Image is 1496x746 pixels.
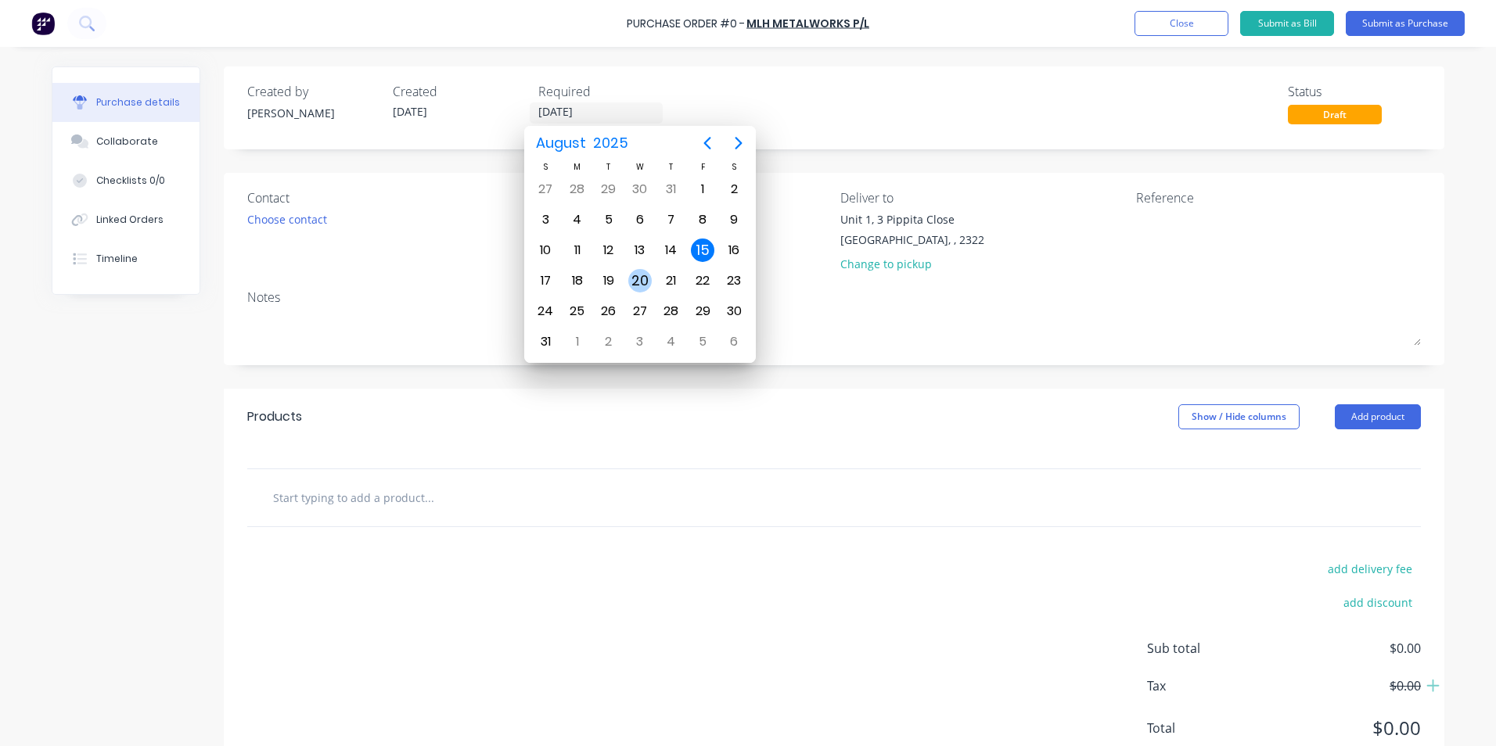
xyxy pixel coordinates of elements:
[628,239,652,262] div: Wednesday, August 13, 2025
[1147,676,1264,695] span: Tax
[1240,11,1334,36] button: Submit as Bill
[840,256,984,272] div: Change to pickup
[691,178,714,201] div: Friday, August 1, 2025
[628,208,652,231] div: Wednesday, August 6, 2025
[660,208,683,231] div: Thursday, August 7, 2025
[746,16,869,31] a: MLH Metalworks P/L
[538,82,671,101] div: Required
[96,174,165,188] div: Checklists 0/0
[534,330,557,353] div: Sunday, August 31, 2025
[628,299,652,323] div: Wednesday, August 27, 2025
[597,299,620,323] div: Tuesday, August 26, 2025
[1136,188,1421,207] div: Reference
[247,105,380,121] div: [PERSON_NAME]
[597,178,620,201] div: Tuesday, July 29, 2025
[31,12,55,35] img: Factory
[1288,105,1382,124] div: Draft
[691,330,714,353] div: Friday, September 5, 2025
[597,208,620,231] div: Tuesday, August 5, 2025
[691,239,714,262] div: Today, Friday, August 15, 2025
[534,299,557,323] div: Sunday, August 24, 2025
[656,160,687,174] div: T
[722,239,746,262] div: Saturday, August 16, 2025
[96,252,138,266] div: Timeline
[393,82,526,101] div: Created
[624,160,656,174] div: W
[1288,82,1421,101] div: Status
[628,178,652,201] div: Wednesday, July 30, 2025
[52,200,200,239] button: Linked Orders
[566,178,589,201] div: Monday, July 28, 2025
[534,269,557,292] div: Sunday, August 17, 2025
[247,211,327,228] div: Choose contact
[566,299,589,323] div: Monday, August 25, 2025
[628,269,652,292] div: Wednesday, August 20, 2025
[722,178,746,201] div: Saturday, August 2, 2025
[660,239,683,262] div: Thursday, August 14, 2025
[660,269,683,292] div: Thursday, August 21, 2025
[1346,11,1465,36] button: Submit as Purchase
[52,239,200,278] button: Timeline
[593,160,624,174] div: T
[722,299,746,323] div: Saturday, August 30, 2025
[597,239,620,262] div: Tuesday, August 12, 2025
[272,482,585,513] input: Start typing to add a product...
[1147,639,1264,658] span: Sub total
[96,134,158,149] div: Collaborate
[691,269,714,292] div: Friday, August 22, 2025
[660,299,683,323] div: Thursday, August 28, 2025
[722,208,746,231] div: Saturday, August 9, 2025
[534,239,557,262] div: Sunday, August 10, 2025
[627,16,745,32] div: Purchase Order #0 -
[534,178,557,201] div: Sunday, July 27, 2025
[589,129,631,157] span: 2025
[52,161,200,200] button: Checklists 0/0
[691,208,714,231] div: Friday, August 8, 2025
[530,160,561,174] div: S
[692,127,723,159] button: Previous page
[840,231,984,248] div: [GEOGRAPHIC_DATA], , 2322
[840,211,984,228] div: Unit 1, 3 Pippita Close
[722,269,746,292] div: Saturday, August 23, 2025
[1178,404,1300,429] button: Show / Hide columns
[566,269,589,292] div: Monday, August 18, 2025
[660,178,683,201] div: Thursday, July 31, 2025
[1264,639,1421,658] span: $0.00
[1334,592,1421,612] button: add discount
[532,129,589,157] span: August
[691,299,714,323] div: Friday, August 29, 2025
[534,208,557,231] div: Sunday, August 3, 2025
[247,407,302,426] div: Products
[1264,714,1421,742] span: $0.00
[1147,719,1264,737] span: Total
[687,160,718,174] div: F
[561,160,592,174] div: M
[628,330,652,353] div: Wednesday, September 3, 2025
[1335,404,1421,429] button: Add product
[1135,11,1228,36] button: Close
[566,330,589,353] div: Monday, September 1, 2025
[52,83,200,122] button: Purchase details
[1318,558,1421,579] button: add delivery fee
[597,269,620,292] div: Tuesday, August 19, 2025
[660,330,683,353] div: Thursday, September 4, 2025
[96,213,164,227] div: Linked Orders
[52,122,200,161] button: Collaborate
[566,239,589,262] div: Monday, August 11, 2025
[840,188,1125,207] div: Deliver to
[566,208,589,231] div: Monday, August 4, 2025
[96,95,180,109] div: Purchase details
[526,129,638,157] button: August2025
[718,160,750,174] div: S
[722,330,746,353] div: Saturday, September 6, 2025
[247,288,1421,307] div: Notes
[1264,676,1421,695] span: $0.00
[597,330,620,353] div: Tuesday, September 2, 2025
[247,188,532,207] div: Contact
[723,127,754,159] button: Next page
[247,82,380,101] div: Created by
